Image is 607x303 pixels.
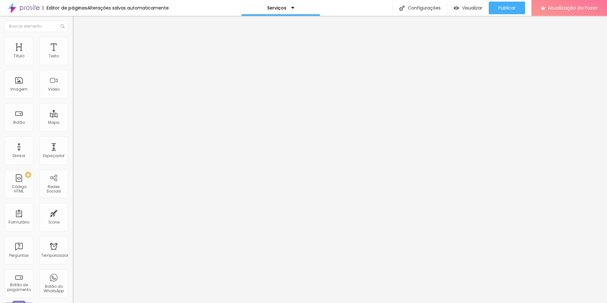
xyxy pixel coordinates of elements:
[48,86,59,92] font: Vídeo
[267,5,286,11] font: Serviços
[454,5,459,11] img: view-1.svg
[44,284,64,294] font: Botão do WhatsApp
[408,5,441,11] font: Configurações
[43,153,64,158] font: Espaçador
[9,219,29,225] font: Formulário
[14,53,24,59] font: Título
[498,5,516,11] font: Publicar
[447,2,489,14] button: Visualizar
[48,120,59,125] font: Mapa
[5,21,68,32] input: Buscar elemento
[13,153,25,158] font: Divisor
[49,53,59,59] font: Texto
[489,2,525,14] button: Publicar
[548,4,598,11] font: Atualização do Fazer
[7,282,31,292] font: Botão de pagamento
[10,86,28,92] font: Imagem
[13,120,25,125] font: Botão
[399,5,405,11] img: Ícone
[9,253,29,258] font: Perguntas
[41,253,68,258] font: Temporizador
[46,5,87,11] font: Editor de páginas
[46,184,61,194] font: Redes Sociais
[462,5,482,11] font: Visualizar
[12,184,27,194] font: Código HTML
[61,24,64,28] img: Ícone
[48,219,59,225] font: Ícone
[87,5,169,11] font: Alterações salvas automaticamente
